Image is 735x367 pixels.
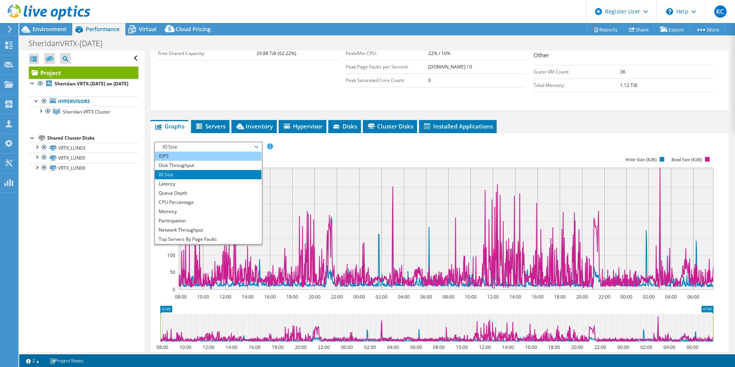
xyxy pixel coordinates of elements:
[155,216,261,225] li: Participation
[428,63,472,70] b: [DOMAIN_NAME] / 0
[714,5,727,18] span: KC
[155,152,261,161] li: IOPS
[375,294,387,300] text: 02:00
[154,122,185,130] span: Graphs
[158,47,256,60] td: Free Shared Capacity:
[21,356,45,365] a: 2
[341,344,353,350] text: 00:00
[318,344,329,350] text: 22:00
[598,294,610,300] text: 22:00
[346,60,428,73] td: Peak Page Faults per Second:
[248,344,260,350] text: 16:00
[264,294,276,300] text: 16:00
[29,153,138,163] a: VRTX_LUN05
[331,294,343,300] text: 22:00
[155,161,261,170] li: Disk Throughput
[47,133,138,143] div: Shared Cluster Disks
[86,25,120,33] span: Performance
[225,344,237,350] text: 14:00
[367,122,413,130] span: Cluster Disks
[283,122,323,130] span: Hypervisor
[176,25,211,33] span: Cloud Pricing
[554,294,565,300] text: 18:00
[672,157,702,162] text: Read Size (KiB)
[623,23,655,35] a: Share
[464,294,476,300] text: 10:00
[654,23,690,35] a: Export
[170,269,175,275] text: 50
[256,50,296,57] b: 29.88 TiB (62.22%)
[442,294,454,300] text: 08:00
[29,143,138,153] a: VRTX_LUN03
[286,294,298,300] text: 18:00
[271,344,283,350] text: 18:00
[29,97,138,107] a: Hypervisors
[617,344,629,350] text: 00:00
[175,294,186,300] text: 08:00
[686,344,698,350] text: 06:00
[620,82,637,88] b: 1.12 TiB
[594,344,606,350] text: 22:00
[63,108,110,115] span: Sheridan VRTX Cluster
[25,39,114,48] h1: SheridanVRTX-[DATE]
[139,25,156,33] span: Virtual
[29,67,138,79] a: Project
[44,356,89,365] a: Project Notes
[179,344,191,350] text: 10:00
[690,23,725,35] a: More
[576,294,588,300] text: 20:00
[428,50,451,57] b: 22% / 10%
[479,344,491,350] text: 12:00
[155,189,261,198] li: Queue Depth
[525,344,537,350] text: 16:00
[534,51,713,61] h3: Other
[640,344,652,350] text: 02:00
[687,294,699,300] text: 06:00
[195,122,226,130] span: Servers
[387,344,399,350] text: 04:00
[167,252,175,259] text: 100
[509,294,521,300] text: 14:00
[531,294,543,300] text: 16:00
[548,344,560,350] text: 18:00
[29,163,138,173] a: VRTX_LUN06
[456,344,467,350] text: 10:00
[346,47,428,60] td: Peak/Min CPU:
[663,344,675,350] text: 04:00
[294,344,306,350] text: 20:00
[423,122,493,130] span: Installed Applications
[155,235,261,244] li: Top Servers By Page Faults
[173,286,175,293] text: 0
[534,78,620,92] td: Total Memory:
[666,8,673,15] svg: \n
[155,207,261,216] li: Memory
[33,25,67,33] span: Environment
[642,294,654,300] text: 02:00
[364,344,376,350] text: 02:00
[235,122,273,130] span: Inventory
[241,294,253,300] text: 14:00
[420,294,432,300] text: 06:00
[308,294,320,300] text: 20:00
[432,344,444,350] text: 08:00
[620,294,632,300] text: 00:00
[156,344,168,350] text: 08:00
[571,344,583,350] text: 20:00
[202,344,214,350] text: 12:00
[587,23,624,35] a: Reports
[155,170,261,179] li: IO Size
[155,198,261,207] li: CPU Percentage
[353,294,365,300] text: 00:00
[346,73,428,87] td: Peak Saturated Core Count:
[159,142,258,152] span: IO Size
[29,79,138,89] a: Sheridan-VRTX-[DATE] on [DATE]
[197,294,209,300] text: 10:00
[332,122,357,130] span: Disks
[487,294,499,300] text: 12:00
[620,68,625,75] b: 36
[155,179,261,189] li: Latency
[29,107,138,117] a: Sheridan VRTX Cluster
[665,294,677,300] text: 04:00
[155,225,261,235] li: Network Throughput
[219,294,231,300] text: 12:00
